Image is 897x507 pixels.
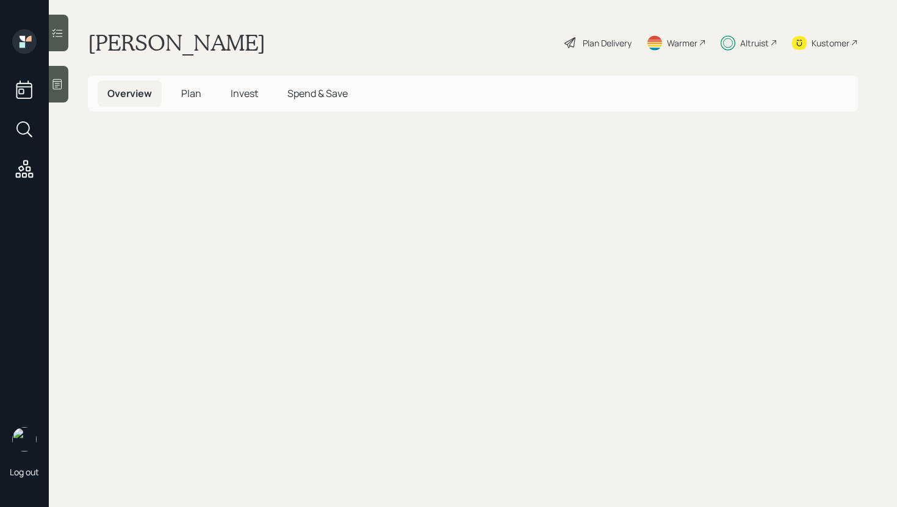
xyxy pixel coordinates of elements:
img: retirable_logo.png [12,427,37,451]
span: Invest [231,87,258,100]
div: Kustomer [812,37,849,49]
span: Plan [181,87,201,100]
h1: [PERSON_NAME] [88,29,265,56]
div: Warmer [667,37,697,49]
div: Plan Delivery [583,37,632,49]
div: Log out [10,466,39,478]
span: Overview [107,87,152,100]
span: Spend & Save [287,87,348,100]
div: Altruist [740,37,769,49]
